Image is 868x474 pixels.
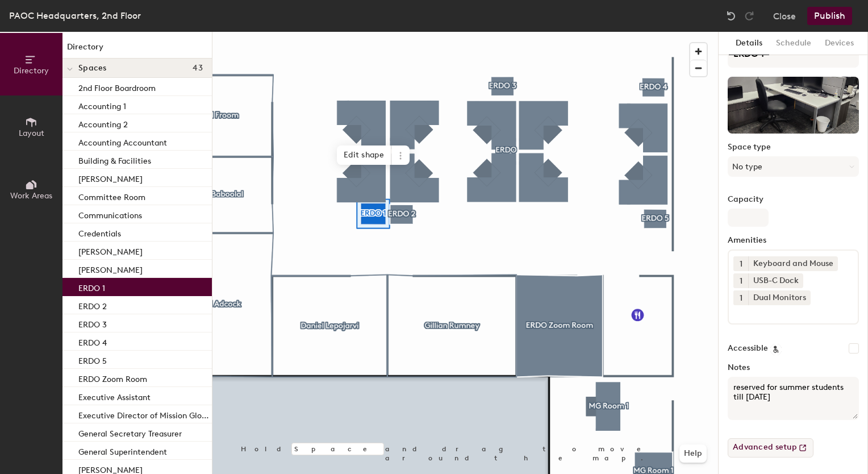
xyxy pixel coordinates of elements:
p: Accounting 1 [78,98,126,111]
button: Schedule [769,32,818,55]
span: Directory [14,66,49,76]
label: Notes [728,363,859,372]
p: Accounting 2 [78,117,128,130]
button: Close [773,7,796,25]
p: Communications [78,207,142,221]
p: Accounting Accountant [78,135,167,148]
img: Undo [725,10,737,22]
img: The space named ERDO 1 [728,77,859,134]
p: General Superintendent [78,444,167,457]
p: [PERSON_NAME] [78,171,143,184]
textarea: reserved for summer students till [DATE] [728,377,859,420]
p: ERDO 3 [78,317,107,330]
button: 1 [733,290,748,305]
img: Redo [744,10,755,22]
p: ERDO 1 [78,280,105,293]
span: Work Areas [10,191,52,201]
span: 1 [740,258,742,270]
label: Amenities [728,236,859,245]
p: [PERSON_NAME] [78,244,143,257]
p: ERDO 4 [78,335,107,348]
span: 43 [193,64,203,73]
p: Executive Director of Mission Global [78,408,210,421]
span: 1 [740,292,742,304]
div: Dual Monitors [748,290,811,305]
button: Devices [818,32,861,55]
span: Spaces [78,64,107,73]
button: No type [728,156,859,177]
div: USB-C Dock [748,273,803,288]
button: Advanced setup [728,438,813,458]
p: Building & Facilities [78,153,151,166]
p: Credentials [78,226,121,239]
p: ERDO Zoom Room [78,371,147,384]
button: Details [729,32,769,55]
button: Help [679,444,707,463]
div: Keyboard and Mouse [748,256,838,271]
span: 1 [740,275,742,287]
button: Publish [807,7,852,25]
span: Layout [19,128,44,138]
p: ERDO 2 [78,298,107,311]
label: Capacity [728,195,859,204]
label: Accessible [728,344,768,353]
p: Executive Assistant [78,389,151,402]
div: PAOC Headquarters, 2nd Floor [9,9,141,23]
p: ERDO 5 [78,353,107,366]
button: 1 [733,256,748,271]
p: Committee Room [78,189,145,202]
h1: Directory [62,41,212,59]
span: Edit shape [337,145,391,165]
label: Space type [728,143,859,152]
p: 2nd Floor Boardroom [78,80,156,93]
button: 1 [733,273,748,288]
p: [PERSON_NAME] [78,262,143,275]
p: General Secretary Treasurer [78,426,182,439]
